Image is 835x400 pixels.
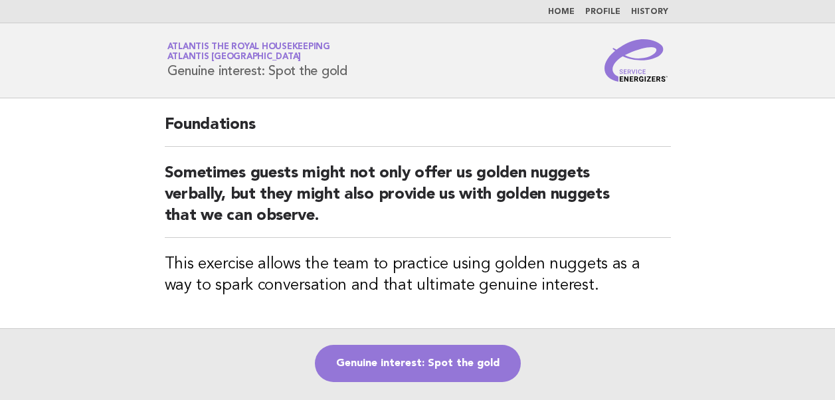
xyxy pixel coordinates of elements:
span: Atlantis [GEOGRAPHIC_DATA] [167,53,302,62]
a: Genuine interest: Spot the gold [315,345,521,382]
h2: Foundations [165,114,671,147]
a: Profile [585,8,620,16]
h3: This exercise allows the team to practice using golden nuggets as a way to spark conversation and... [165,254,671,296]
a: Home [548,8,575,16]
h1: Genuine interest: Spot the gold [167,43,347,78]
a: History [631,8,668,16]
a: Atlantis the Royal HousekeepingAtlantis [GEOGRAPHIC_DATA] [167,43,330,61]
img: Service Energizers [604,39,668,82]
h2: Sometimes guests might not only offer us golden nuggets verbally, but they might also provide us ... [165,163,671,238]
